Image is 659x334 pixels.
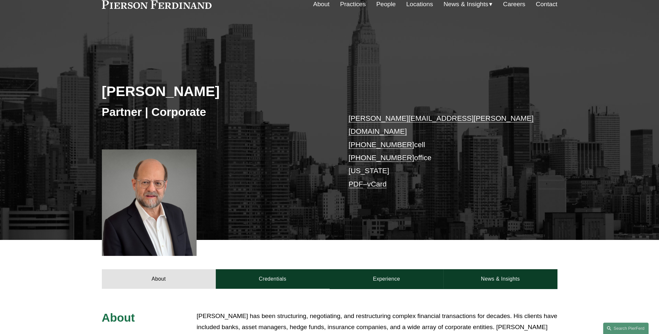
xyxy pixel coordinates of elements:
[102,105,330,119] h3: Partner | Corporate
[216,269,330,289] a: Credentials
[349,154,414,162] a: [PHONE_NUMBER]
[102,83,330,100] h2: [PERSON_NAME]
[330,269,444,289] a: Experience
[102,311,135,324] span: About
[102,269,216,289] a: About
[349,141,414,149] a: [PHONE_NUMBER]
[367,180,387,188] a: vCard
[349,180,363,188] a: PDF
[603,323,649,334] a: Search this site
[349,112,538,191] p: cell office [US_STATE] –
[443,269,557,289] a: News & Insights
[349,114,534,135] a: [PERSON_NAME][EMAIL_ADDRESS][PERSON_NAME][DOMAIN_NAME]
